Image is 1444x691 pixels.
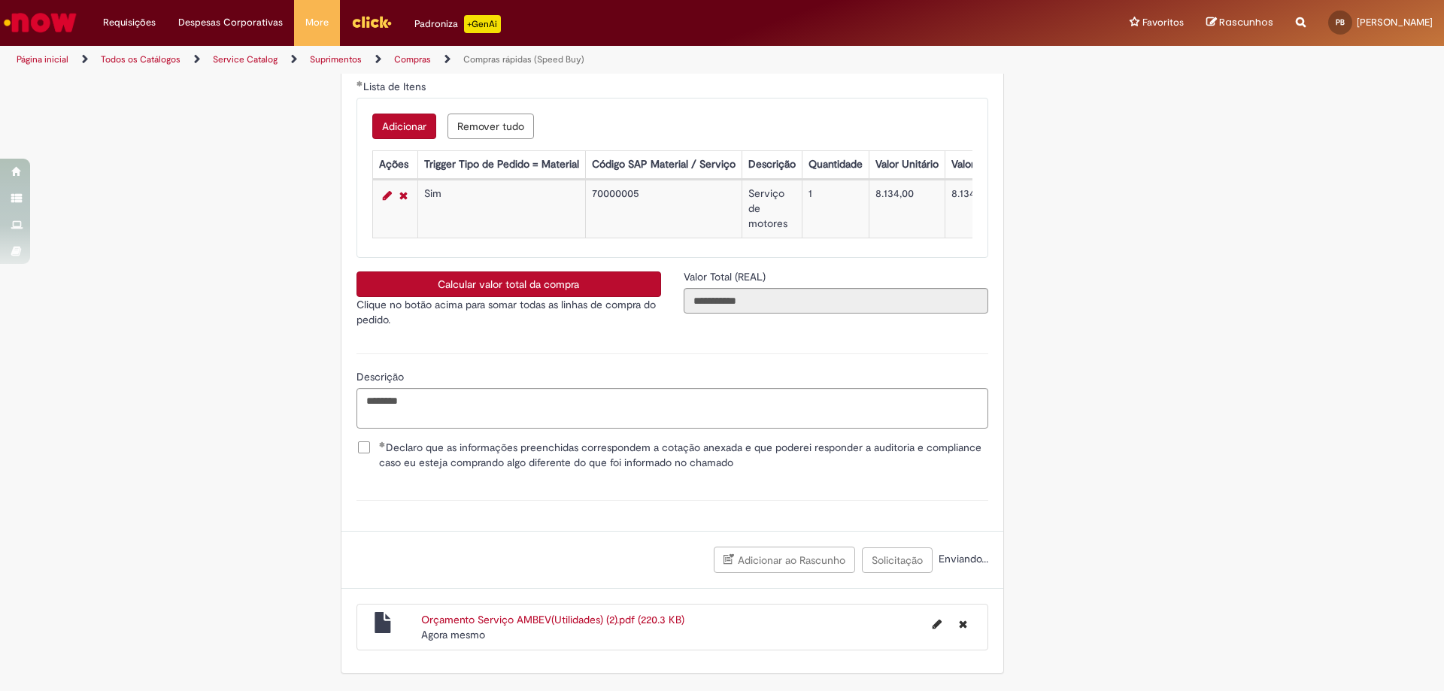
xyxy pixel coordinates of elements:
[585,151,742,179] th: Código SAP Material / Serviço
[351,11,392,33] img: click_logo_yellow_360x200.png
[1336,17,1345,27] span: PB
[1357,16,1433,29] span: [PERSON_NAME]
[417,180,585,238] td: Sim
[356,297,661,327] p: Clique no botão acima para somar todas as linhas de compra do pedido.
[421,628,485,641] time: 01/10/2025 08:33:23
[396,186,411,205] a: Remover linha 1
[103,15,156,30] span: Requisições
[356,370,407,383] span: Descrição
[421,628,485,641] span: Agora mesmo
[363,80,429,93] span: Lista de Itens
[356,80,363,86] span: Obrigatório Preenchido
[417,151,585,179] th: Trigger Tipo de Pedido = Material
[2,8,79,38] img: ServiceNow
[414,15,501,33] div: Padroniza
[463,53,584,65] a: Compras rápidas (Speed Buy)
[372,151,417,179] th: Ações
[379,440,988,470] span: Declaro que as informações preenchidas correspondem a cotação anexada e que poderei responder a a...
[178,15,283,30] span: Despesas Corporativas
[802,180,869,238] td: 1
[945,180,1041,238] td: 8.134,00
[372,114,436,139] button: Add a row for Lista de Itens
[1206,16,1273,30] a: Rascunhos
[464,15,501,33] p: +GenAi
[17,53,68,65] a: Página inicial
[356,271,661,297] button: Calcular valor total da compra
[684,269,769,284] label: Somente leitura - Valor Total (REAL)
[379,441,386,447] span: Obrigatório Preenchido
[684,288,988,314] input: Valor Total (REAL)
[101,53,180,65] a: Todos os Catálogos
[11,46,951,74] ul: Trilhas de página
[447,114,534,139] button: Remove all rows for Lista de Itens
[950,612,976,636] button: Excluir Orçamento Serviço AMBEV(Utilidades) (2).pdf
[802,151,869,179] th: Quantidade
[742,180,802,238] td: Serviço de motores
[356,388,988,429] textarea: Descrição
[869,151,945,179] th: Valor Unitário
[742,151,802,179] th: Descrição
[1142,15,1184,30] span: Favoritos
[585,180,742,238] td: 70000005
[869,180,945,238] td: 8.134,00
[684,270,769,283] span: Somente leitura - Valor Total (REAL)
[305,15,329,30] span: More
[1219,15,1273,29] span: Rascunhos
[394,53,431,65] a: Compras
[924,612,951,636] button: Editar nome de arquivo Orçamento Serviço AMBEV(Utilidades) (2).pdf
[213,53,278,65] a: Service Catalog
[379,186,396,205] a: Editar Linha 1
[945,151,1041,179] th: Valor Total Moeda
[310,53,362,65] a: Suprimentos
[936,552,988,565] span: Enviando...
[421,613,684,626] a: Orçamento Serviço AMBEV(Utilidades) (2).pdf (220.3 KB)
